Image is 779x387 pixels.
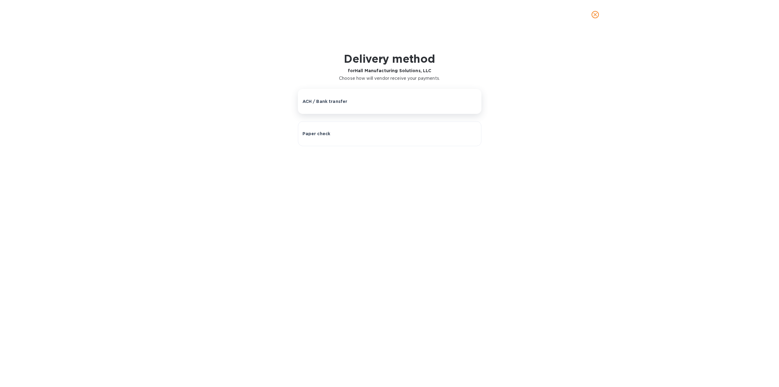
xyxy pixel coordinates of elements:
button: Paper check [298,121,481,146]
h1: Delivery method [339,52,440,65]
p: Paper check [302,131,330,137]
b: for Hall Manufacturing Solutions, LLC [348,68,431,73]
p: Choose how will vendor receive your payments. [339,75,440,82]
button: ACH / Bank transfer [298,89,481,114]
button: close [588,7,603,22]
p: ACH / Bank transfer [302,98,348,104]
